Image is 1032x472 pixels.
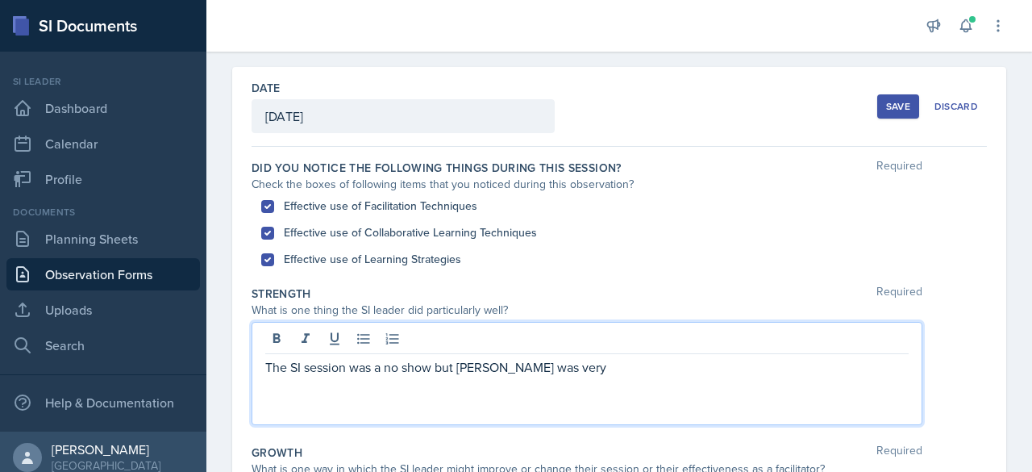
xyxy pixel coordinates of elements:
div: What is one thing the SI leader did particularly well? [252,302,922,319]
div: Save [886,100,910,113]
div: Help & Documentation [6,386,200,419]
a: Search [6,329,200,361]
label: Effective use of Facilitation Techniques [284,198,477,215]
button: Discard [926,94,987,119]
label: Growth [252,445,302,461]
label: Date [252,80,280,96]
span: Required [876,160,922,176]
h2: Observation Form [232,25,1006,54]
label: Strength [252,286,311,302]
p: The SI session was a no show but [PERSON_NAME] was very [265,357,909,377]
span: Required [876,445,922,461]
a: Planning Sheets [6,223,200,255]
button: Save [877,94,919,119]
div: Check the boxes of following items that you noticed during this observation? [252,176,922,193]
label: Did you notice the following things during this session? [252,160,622,176]
a: Uploads [6,294,200,326]
a: Profile [6,163,200,195]
label: Effective use of Collaborative Learning Techniques [284,224,537,241]
a: Calendar [6,127,200,160]
span: Required [876,286,922,302]
div: [PERSON_NAME] [52,441,160,457]
a: Dashboard [6,92,200,124]
label: Effective use of Learning Strategies [284,251,461,268]
div: Discard [934,100,978,113]
div: Si leader [6,74,200,89]
div: Documents [6,205,200,219]
a: Observation Forms [6,258,200,290]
